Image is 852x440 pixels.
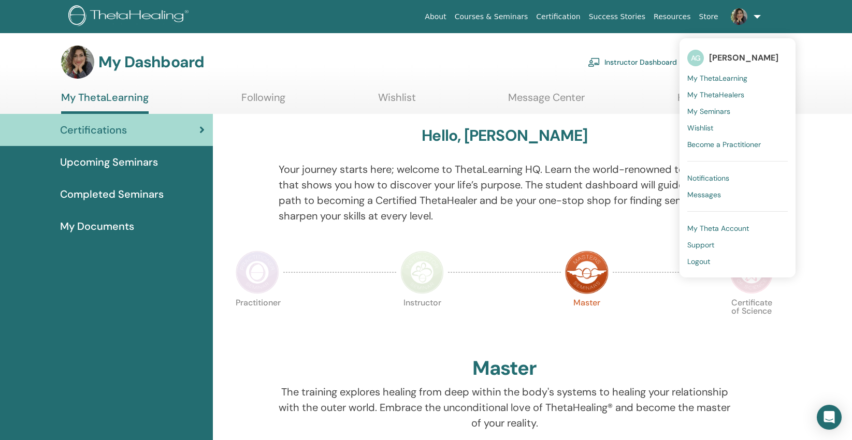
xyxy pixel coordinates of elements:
[279,384,731,431] p: The training explores healing from deep within the body's systems to healing your relationship wi...
[687,190,721,199] span: Messages
[472,357,537,380] h2: Master
[532,7,584,26] a: Certification
[508,91,585,111] a: Message Center
[687,123,713,133] span: Wishlist
[687,173,729,183] span: Notifications
[687,120,788,136] a: Wishlist
[565,299,609,342] p: Master
[68,5,192,28] img: logo.png
[687,257,710,266] span: Logout
[687,253,788,270] a: Logout
[98,53,204,71] h3: My Dashboard
[241,91,285,111] a: Following
[695,7,723,26] a: Store
[687,140,761,149] span: Become a Practitioner
[588,51,677,74] a: Instructor Dashboard
[585,7,649,26] a: Success Stories
[400,251,444,294] img: Instructor
[687,90,744,99] span: My ThetaHealers
[731,8,747,25] img: default.jpg
[565,251,609,294] img: Master
[677,91,761,111] a: Help & Resources
[687,50,704,66] span: AG
[236,299,279,342] p: Practitioner
[687,103,788,120] a: My Seminars
[279,162,731,224] p: Your journey starts here; welcome to ThetaLearning HQ. Learn the world-renowned technique that sh...
[588,57,600,67] img: chalkboard-teacher.svg
[60,186,164,202] span: Completed Seminars
[709,52,778,63] span: [PERSON_NAME]
[687,74,747,83] span: My ThetaLearning
[687,136,788,153] a: Become a Practitioner
[730,299,773,342] p: Certificate of Science
[687,107,730,116] span: My Seminars
[236,251,279,294] img: Practitioner
[451,7,532,26] a: Courses & Seminars
[60,154,158,170] span: Upcoming Seminars
[400,299,444,342] p: Instructor
[687,224,749,233] span: My Theta Account
[687,86,788,103] a: My ThetaHealers
[687,220,788,237] a: My Theta Account
[61,91,149,114] a: My ThetaLearning
[687,240,714,250] span: Support
[649,7,695,26] a: Resources
[60,122,127,138] span: Certifications
[687,170,788,186] a: Notifications
[687,186,788,203] a: Messages
[421,7,450,26] a: About
[817,405,842,430] div: Open Intercom Messenger
[687,70,788,86] a: My ThetaLearning
[687,237,788,253] a: Support
[60,218,134,234] span: My Documents
[378,91,416,111] a: Wishlist
[422,126,587,145] h3: Hello, [PERSON_NAME]
[61,46,94,79] img: default.jpg
[687,46,788,70] a: AG[PERSON_NAME]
